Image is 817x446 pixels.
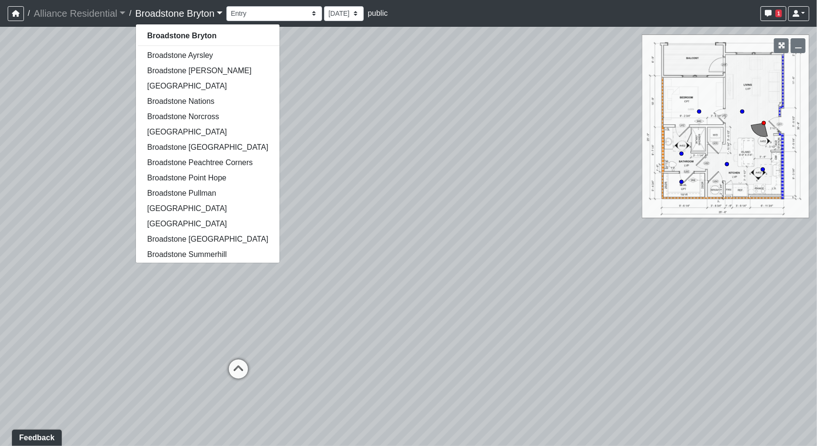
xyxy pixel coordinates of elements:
a: Broadstone Bryton [136,28,280,44]
a: Broadstone Norcross [136,109,280,124]
button: 1 [761,6,786,21]
a: [GEOGRAPHIC_DATA] [136,262,280,278]
div: Broadstone Bryton [135,24,280,263]
a: Alliance Residential [34,4,125,23]
a: Broadstone Bryton [135,4,223,23]
span: / [24,4,34,23]
a: Broadstone [GEOGRAPHIC_DATA] [136,140,280,155]
a: Broadstone Nations [136,94,280,109]
a: Broadstone Pullman [136,186,280,201]
span: 1 [775,10,782,17]
strong: Broadstone Bryton [147,32,217,40]
a: [GEOGRAPHIC_DATA] [136,124,280,140]
a: [GEOGRAPHIC_DATA] [136,201,280,216]
a: Broadstone Ayrsley [136,48,280,63]
span: public [368,9,388,17]
a: Broadstone Summerhill [136,247,280,262]
a: [GEOGRAPHIC_DATA] [136,216,280,232]
a: Broadstone Peachtree Corners [136,155,280,170]
a: Broadstone [PERSON_NAME] [136,63,280,78]
a: Broadstone [GEOGRAPHIC_DATA] [136,232,280,247]
a: Broadstone Point Hope [136,170,280,186]
span: / [125,4,135,23]
a: [GEOGRAPHIC_DATA] [136,78,280,94]
iframe: Ybug feedback widget [7,427,64,446]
